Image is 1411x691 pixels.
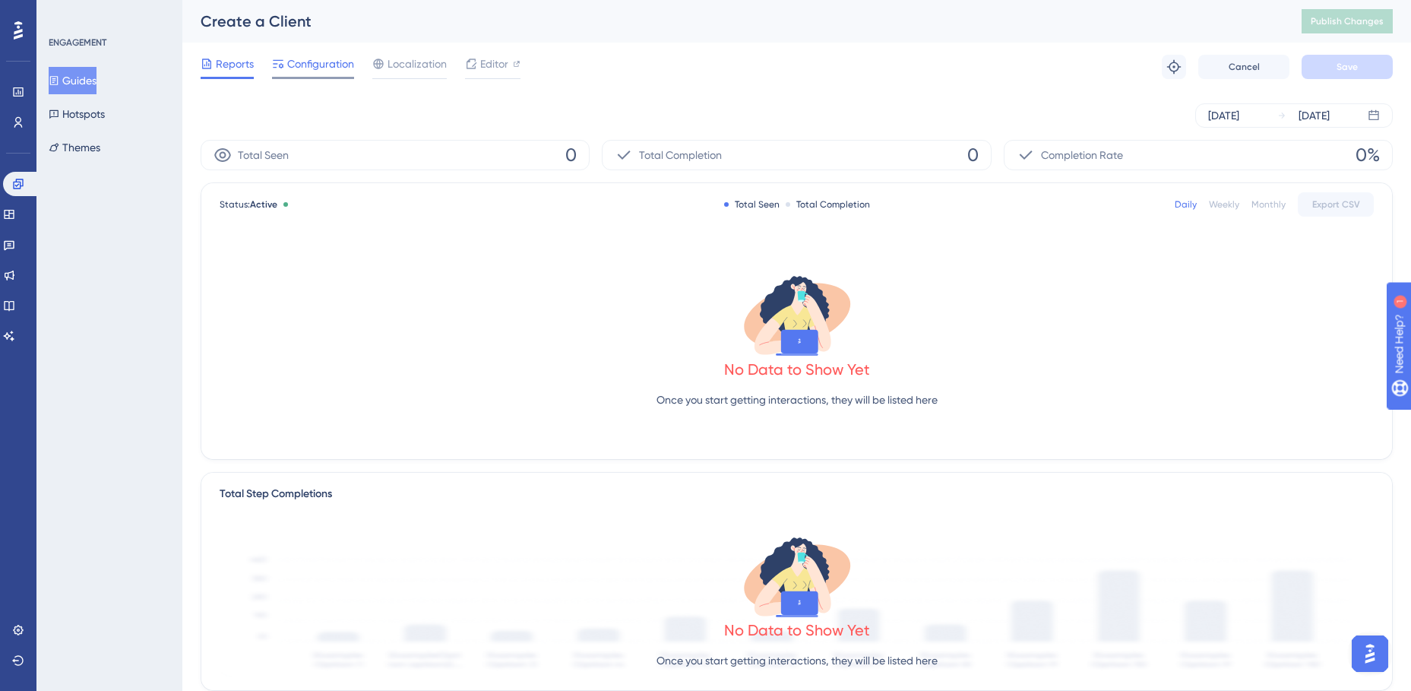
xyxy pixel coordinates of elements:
[1298,192,1374,217] button: Export CSV
[49,100,105,128] button: Hotspots
[287,55,354,73] span: Configuration
[639,146,722,164] span: Total Completion
[1311,15,1384,27] span: Publish Changes
[220,198,277,211] span: Status:
[49,67,96,94] button: Guides
[1041,146,1123,164] span: Completion Rate
[216,55,254,73] span: Reports
[388,55,447,73] span: Localization
[1229,61,1260,73] span: Cancel
[724,620,870,641] div: No Data to Show Yet
[106,8,110,20] div: 1
[480,55,508,73] span: Editor
[1175,198,1197,211] div: Daily
[1302,9,1393,33] button: Publish Changes
[49,36,106,49] div: ENGAGEMENT
[1337,61,1358,73] span: Save
[1198,55,1289,79] button: Cancel
[1209,198,1239,211] div: Weekly
[1312,198,1360,211] span: Export CSV
[36,4,95,22] span: Need Help?
[967,143,979,167] span: 0
[1208,106,1239,125] div: [DATE]
[1251,198,1286,211] div: Monthly
[49,134,100,161] button: Themes
[724,359,870,380] div: No Data to Show Yet
[1356,143,1380,167] span: 0%
[1299,106,1330,125] div: [DATE]
[724,198,780,211] div: Total Seen
[656,651,938,670] p: Once you start getting interactions, they will be listed here
[1302,55,1393,79] button: Save
[250,199,277,210] span: Active
[238,146,289,164] span: Total Seen
[786,198,870,211] div: Total Completion
[220,485,332,503] div: Total Step Completions
[656,391,938,409] p: Once you start getting interactions, they will be listed here
[1347,631,1393,677] iframe: UserGuiding AI Assistant Launcher
[201,11,1264,32] div: Create a Client
[565,143,577,167] span: 0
